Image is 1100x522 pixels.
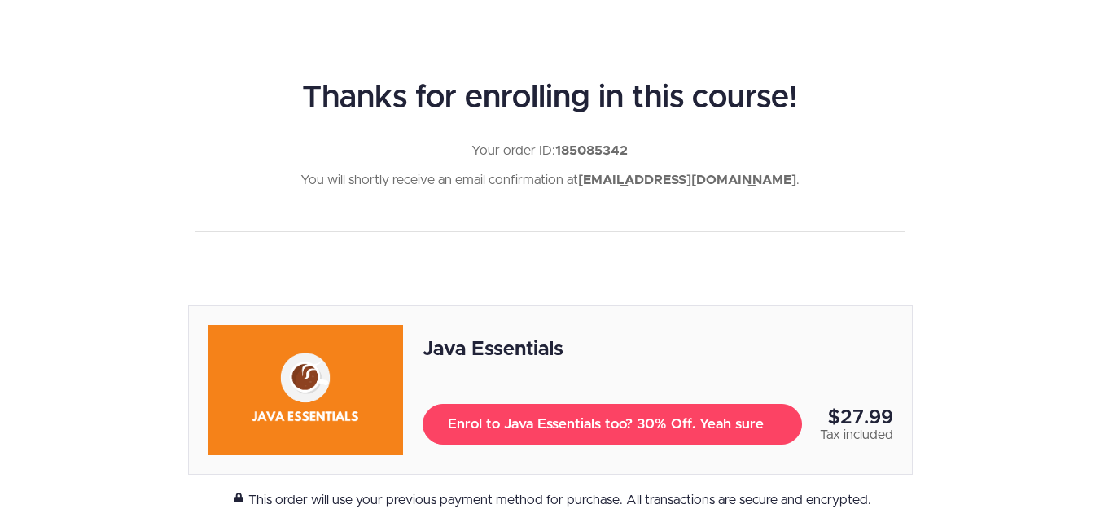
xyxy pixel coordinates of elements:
div: $27.99 [820,410,893,426]
strong: 185085342 [555,144,628,157]
span: Enrol to Java Essentials too? 30% Off. Yeah sure [448,415,777,434]
p: Your order ID: [195,140,905,161]
span: This order will use your previous payment method for purchase. All transactions are secure and en... [248,491,871,510]
div: Java Essentials [423,336,893,363]
h1: Thanks for enrolling in this course! [195,81,905,116]
p: You will shortly receive an email confirmation at . [195,169,905,191]
div: Tax included [820,426,893,445]
button: Enrol to Java Essentials too? 30% Off. Yeah sure [423,404,802,445]
strong: [EMAIL_ADDRESS][DOMAIN_NAME] [578,173,796,186]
